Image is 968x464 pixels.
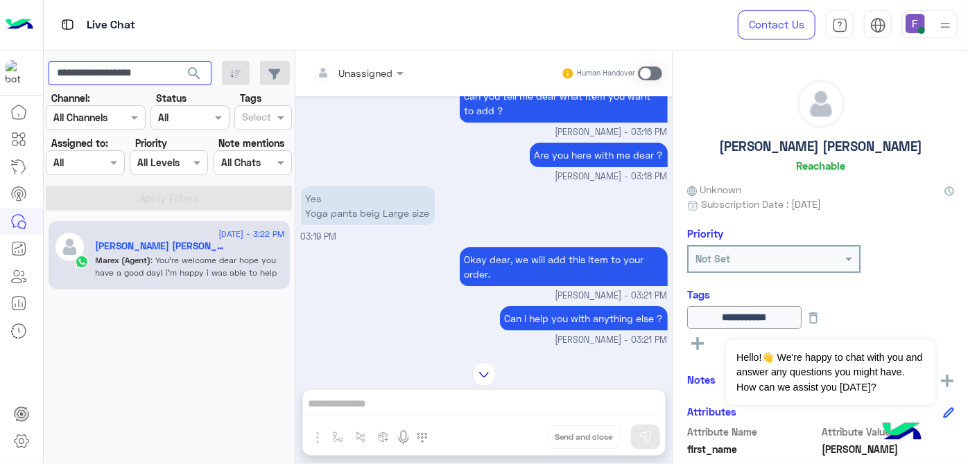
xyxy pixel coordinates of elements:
[301,186,435,225] p: 2/9/2025, 3:19 PM
[738,10,815,39] a: Contact Us
[826,10,854,39] a: tab
[54,231,85,262] img: defaultAdmin.png
[96,255,151,265] span: Marex (Agent)
[687,288,954,301] h6: Tags
[51,136,108,150] label: Assigned to:
[51,91,90,105] label: Channel:
[555,289,668,303] span: [PERSON_NAME] - 03:21 PM
[719,139,922,154] h5: [PERSON_NAME] [PERSON_NAME]
[555,334,668,347] span: [PERSON_NAME] - 03:21 PM
[530,143,668,167] p: 2/9/2025, 3:18 PM
[500,306,668,330] p: 2/9/2025, 3:21 PM
[797,80,845,127] img: defaultAdmin.png
[687,373,716,386] h6: Notes
[878,409,926,457] img: hulul-logo.png
[687,425,820,439] span: Attribute Name
[472,362,496,386] img: scroll
[240,91,261,105] label: Tags
[687,405,736,418] h6: Attributes
[906,14,925,33] img: userImage
[577,68,635,79] small: Human Handover
[822,425,955,439] span: Attribute Value
[218,228,284,240] span: [DATE] - 3:22 PM
[96,240,228,252] h5: Dr.Bassant Ahmed
[301,231,337,242] span: 03:19 PM
[240,109,271,127] div: Select
[75,255,89,269] img: WhatsApp
[218,136,284,150] label: Note mentions
[156,91,187,105] label: Status
[937,17,954,34] img: profile
[796,159,845,172] h6: Reachable
[548,425,621,449] button: Send and close
[178,61,211,91] button: search
[555,170,668,184] span: [PERSON_NAME] - 03:18 PM
[96,255,277,290] span: You're welcome dear hope you have a good day! i'm happy i was able to help 🤍
[555,126,668,139] span: [PERSON_NAME] - 03:16 PM
[46,186,292,211] button: Apply Filters
[59,16,76,33] img: tab
[870,17,886,33] img: tab
[941,375,953,387] img: add
[832,17,848,33] img: tab
[687,182,741,197] span: Unknown
[726,340,935,405] span: Hello!👋 We're happy to chat with you and answer any questions you might have. How can we assist y...
[687,227,723,240] h6: Priority
[186,65,202,82] span: search
[701,197,821,211] span: Subscription Date : [DATE]
[822,442,955,456] span: Dr.Bassant
[6,60,31,85] img: 317874714732967
[687,442,820,456] span: first_name
[87,16,135,35] p: Live Chat
[460,84,668,123] p: 2/9/2025, 3:16 PM
[6,10,33,39] img: Logo
[460,247,668,286] p: 2/9/2025, 3:21 PM
[135,136,167,150] label: Priority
